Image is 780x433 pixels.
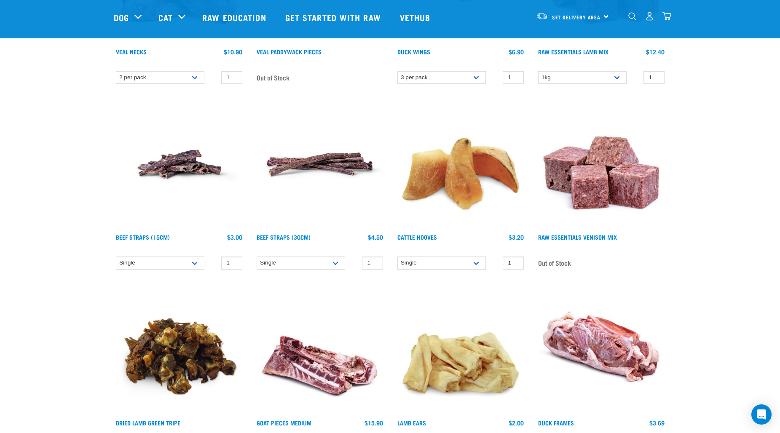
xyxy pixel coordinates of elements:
[114,285,244,415] img: Pile Of Dried Lamb Tripe For Pets
[536,99,667,230] img: 1113 RE Venison Mix 01
[509,234,524,241] div: $3.20
[257,50,322,53] a: Veal Paddywack Pieces
[536,12,548,20] img: van-moving.png
[628,12,636,20] img: home-icon-1@2x.png
[194,0,276,34] a: Raw Education
[395,285,526,415] img: Pile Of Lamb Ears Treat For Pets
[552,16,601,19] span: Set Delivery Area
[509,420,524,426] div: $2.00
[391,0,441,34] a: Vethub
[397,235,437,238] a: Cattle Hooves
[538,50,608,53] a: Raw Essentials Lamb Mix
[221,257,242,270] input: 1
[255,285,385,415] img: 1197 Goat Pieces Medium 01
[649,420,665,426] div: $3.69
[646,48,665,55] div: $12.40
[503,71,524,84] input: 1
[116,421,180,424] a: Dried Lamb Green Tripe
[365,420,383,426] div: $15.90
[536,285,667,415] img: Whole Duck Frame
[224,48,242,55] div: $10.90
[277,0,391,34] a: Get started with Raw
[255,99,385,230] img: Raw Essentials Beef Straps 6 Pack
[368,234,383,241] div: $4.50
[538,421,574,424] a: Duck Frames
[503,257,524,270] input: 1
[114,11,129,24] a: Dog
[158,11,173,24] a: Cat
[538,257,571,269] span: Out of Stock
[397,421,426,424] a: Lamb Ears
[362,257,383,270] input: 1
[116,235,170,238] a: Beef Straps (15cm)
[397,50,430,53] a: Duck Wings
[538,235,617,238] a: Raw Essentials Venison Mix
[751,404,772,425] div: Open Intercom Messenger
[116,50,147,53] a: Veal Necks
[395,99,526,230] img: Pile Of Cattle Hooves Treats For Dogs
[257,71,289,84] span: Out of Stock
[227,234,242,241] div: $3.00
[509,48,524,55] div: $6.90
[114,99,244,230] img: Raw Essentials Beef Straps 15cm 6 Pack
[643,71,665,84] input: 1
[257,421,311,424] a: Goat Pieces Medium
[662,12,671,21] img: home-icon@2x.png
[257,235,311,238] a: Beef Straps (30cm)
[645,12,654,21] img: user.png
[221,71,242,84] input: 1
